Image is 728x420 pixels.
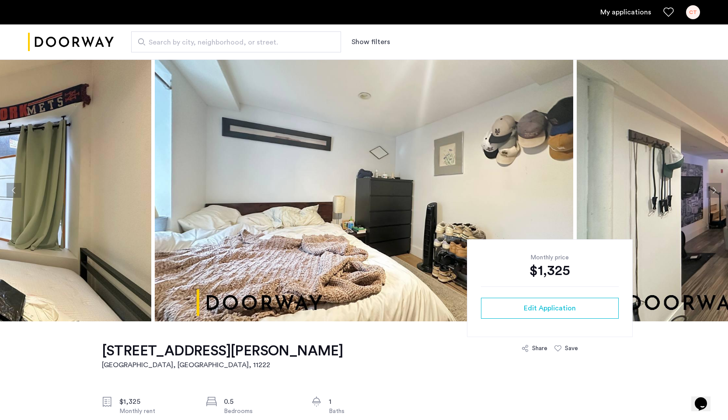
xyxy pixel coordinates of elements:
[481,298,619,319] button: button
[600,7,651,17] a: My application
[691,385,719,411] iframe: chat widget
[329,407,402,416] div: Baths
[119,396,193,407] div: $1,325
[329,396,402,407] div: 1
[7,183,21,198] button: Previous apartment
[149,37,317,48] span: Search by city, neighborhood, or street.
[352,37,390,47] button: Show or hide filters
[28,26,114,59] img: logo
[686,5,700,19] div: CT
[481,253,619,262] div: Monthly price
[532,344,547,353] div: Share
[224,396,297,407] div: 0.5
[28,26,114,59] a: Cazamio logo
[663,7,674,17] a: Favorites
[131,31,341,52] input: Apartment Search
[524,303,576,313] span: Edit Application
[565,344,578,353] div: Save
[224,407,297,416] div: Bedrooms
[155,59,573,321] img: apartment
[102,360,343,370] h2: [GEOGRAPHIC_DATA], [GEOGRAPHIC_DATA] , 11222
[102,342,343,360] h1: [STREET_ADDRESS][PERSON_NAME]
[481,262,619,279] div: $1,325
[102,342,343,370] a: [STREET_ADDRESS][PERSON_NAME][GEOGRAPHIC_DATA], [GEOGRAPHIC_DATA], 11222
[707,183,721,198] button: Next apartment
[119,407,193,416] div: Monthly rent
